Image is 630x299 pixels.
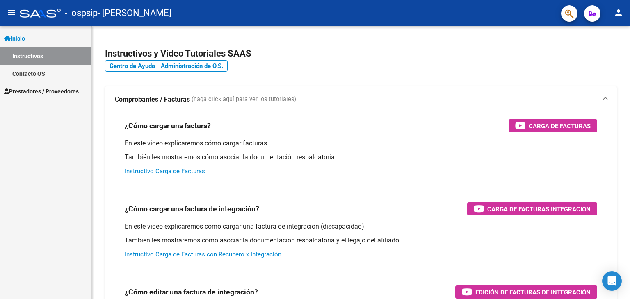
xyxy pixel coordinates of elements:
[475,287,591,297] span: Edición de Facturas de integración
[105,60,228,72] a: Centro de Ayuda - Administración de O.S.
[455,285,597,299] button: Edición de Facturas de integración
[509,119,597,132] button: Carga de Facturas
[125,236,597,245] p: También les mostraremos cómo asociar la documentación respaldatoria y el legajo del afiliado.
[98,4,171,22] span: - [PERSON_NAME]
[125,168,205,175] a: Instructivo Carga de Facturas
[487,204,591,214] span: Carga de Facturas Integración
[125,251,281,258] a: Instructivo Carga de Facturas con Recupero x Integración
[467,202,597,215] button: Carga de Facturas Integración
[125,120,211,131] h3: ¿Cómo cargar una factura?
[125,139,597,148] p: En este video explicaremos cómo cargar facturas.
[602,271,622,291] div: Open Intercom Messenger
[125,153,597,162] p: También les mostraremos cómo asociar la documentación respaldatoria.
[7,8,16,18] mat-icon: menu
[192,95,296,104] span: (haga click aquí para ver los tutoriales)
[4,34,25,43] span: Inicio
[529,121,591,131] span: Carga de Facturas
[125,222,597,231] p: En este video explicaremos cómo cargar una factura de integración (discapacidad).
[125,203,259,215] h3: ¿Cómo cargar una factura de integración?
[105,86,617,113] mat-expansion-panel-header: Comprobantes / Facturas (haga click aquí para ver los tutoriales)
[65,4,98,22] span: - ospsip
[4,87,79,96] span: Prestadores / Proveedores
[105,46,617,61] h2: Instructivos y Video Tutoriales SAAS
[115,95,190,104] strong: Comprobantes / Facturas
[614,8,623,18] mat-icon: person
[125,286,258,298] h3: ¿Cómo editar una factura de integración?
